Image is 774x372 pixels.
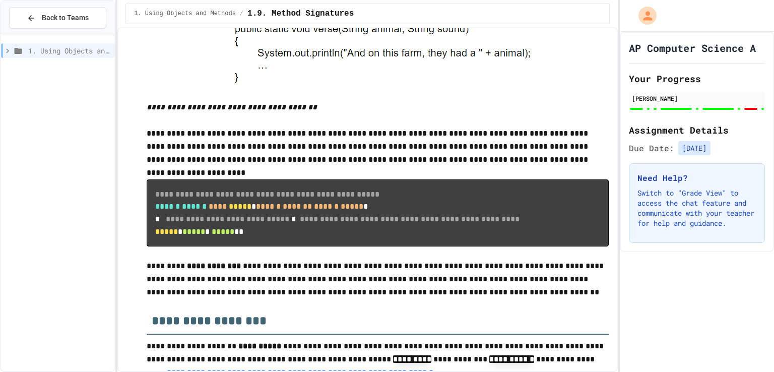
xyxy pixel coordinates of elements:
[629,142,674,154] span: Due Date:
[247,8,354,20] span: 1.9. Method Signatures
[28,45,110,56] span: 1. Using Objects and Methods
[637,172,756,184] h3: Need Help?
[629,123,765,137] h2: Assignment Details
[134,10,236,18] span: 1. Using Objects and Methods
[9,7,106,29] button: Back to Teams
[628,4,659,27] div: My Account
[637,188,756,228] p: Switch to "Grade View" to access the chat feature and communicate with your teacher for help and ...
[678,141,711,155] span: [DATE]
[629,41,756,55] h1: AP Computer Science A
[240,10,243,18] span: /
[632,94,762,103] div: [PERSON_NAME]
[42,13,89,23] span: Back to Teams
[629,72,765,86] h2: Your Progress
